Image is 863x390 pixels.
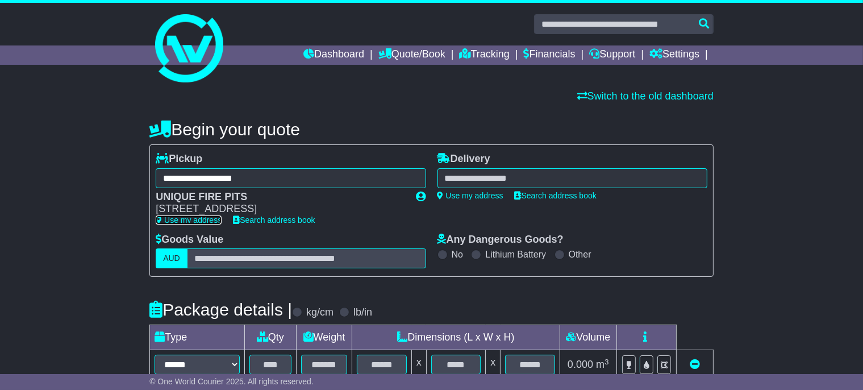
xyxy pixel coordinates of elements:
a: Switch to the old dashboard [577,90,714,102]
td: Type [150,325,245,350]
label: Goods Value [156,234,223,246]
span: 0.000 [568,359,593,370]
h4: Package details | [149,300,292,319]
a: Settings [649,45,699,65]
a: Use my address [437,191,503,200]
label: Delivery [437,153,490,165]
td: x [411,350,426,380]
a: Use my address [156,215,222,225]
td: Qty [245,325,297,350]
label: Lithium Battery [485,249,546,260]
label: No [452,249,463,260]
td: Dimensions (L x W x H) [352,325,560,350]
div: [STREET_ADDRESS] [156,203,405,215]
a: Financials [524,45,576,65]
span: m [596,359,609,370]
a: Search address book [515,191,597,200]
label: lb/in [353,306,372,319]
span: © One World Courier 2025. All rights reserved. [149,377,314,386]
div: UNIQUE FIRE PITS [156,191,405,204]
label: Other [569,249,591,260]
a: Remove this item [690,359,700,370]
td: x [486,350,501,380]
a: Quote/Book [378,45,445,65]
td: Weight [296,325,352,350]
label: AUD [156,248,187,268]
td: Volume [560,325,616,350]
label: Any Dangerous Goods? [437,234,564,246]
a: Search address book [233,215,315,225]
sup: 3 [604,358,609,366]
label: Pickup [156,153,202,165]
a: Dashboard [303,45,364,65]
a: Support [589,45,635,65]
a: Tracking [460,45,510,65]
h4: Begin your quote [149,120,714,139]
label: kg/cm [306,306,333,319]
